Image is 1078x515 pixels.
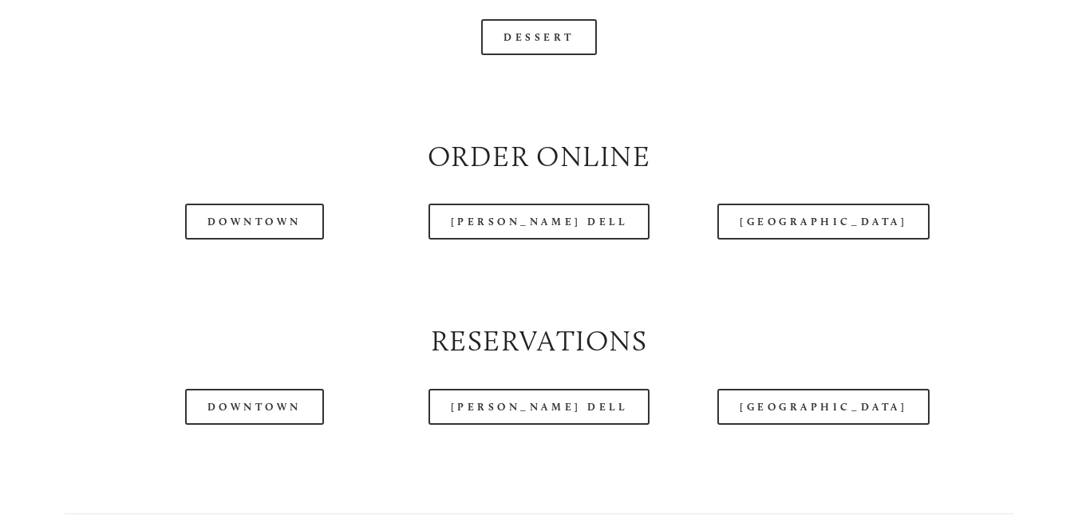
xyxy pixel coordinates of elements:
[717,389,930,425] a: [GEOGRAPHIC_DATA]
[428,389,650,425] a: [PERSON_NAME] Dell
[428,204,650,240] a: [PERSON_NAME] Dell
[185,204,324,240] a: Downtown
[65,137,1013,176] h2: Order Online
[65,321,1013,361] h2: Reservations
[185,389,324,425] a: Downtown
[717,204,930,240] a: [GEOGRAPHIC_DATA]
